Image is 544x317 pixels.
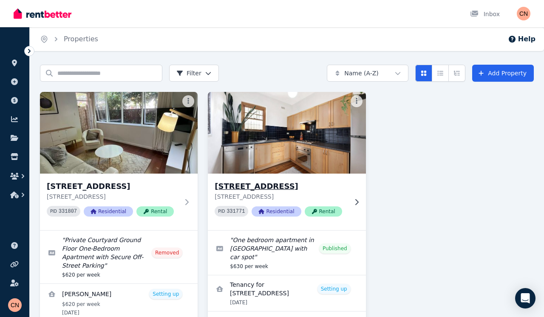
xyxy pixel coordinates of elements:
p: [STREET_ADDRESS] [47,192,179,201]
button: Help [508,34,535,44]
button: More options [351,95,363,107]
a: Add Property [472,65,534,82]
button: More options [182,95,194,107]
span: Name (A-Z) [344,69,379,77]
a: Properties [64,35,98,43]
button: Filter [169,65,219,82]
button: Card view [415,65,432,82]
div: View options [415,65,465,82]
button: Expanded list view [448,65,465,82]
code: 331771 [227,208,245,214]
small: PID [218,209,225,214]
a: 12/42 Grandview Grove, Prahran[STREET_ADDRESS][STREET_ADDRESS]PID 331771ResidentialRental [208,92,365,230]
button: Compact list view [432,65,449,82]
span: Filter [176,69,201,77]
img: Gabrielle Kennedy [8,298,22,312]
span: Rental [136,206,174,217]
div: Inbox [470,10,500,18]
h3: [STREET_ADDRESS] [47,180,179,192]
div: Open Intercom Messenger [515,288,535,308]
span: Residential [252,206,301,217]
small: PID [50,209,57,214]
span: Rental [305,206,342,217]
p: [STREET_ADDRESS] [215,192,347,201]
a: 1/1 Ravens Grove, St Kilda East[STREET_ADDRESS][STREET_ADDRESS]PID 331807ResidentialRental [40,92,198,230]
a: View details for Tenancy for 12/42 Grandview Grove, Prahran [208,275,365,311]
nav: Breadcrumb [30,27,108,51]
a: Edit listing: One bedroom apartment in Prahran with car spot [208,231,365,275]
img: 12/42 Grandview Grove, Prahran [204,90,370,176]
code: 331807 [59,208,77,214]
span: Residential [84,206,133,217]
button: Name (A-Z) [327,65,408,82]
img: RentBetter [14,7,71,20]
img: 1/1 Ravens Grove, St Kilda East [40,92,198,174]
img: Gabrielle Kennedy [517,7,530,20]
a: Edit listing: Private Courtyard Ground Floor One-Bedroom Apartment with Secure Off-Street Parking [40,231,198,283]
h3: [STREET_ADDRESS] [215,180,347,192]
